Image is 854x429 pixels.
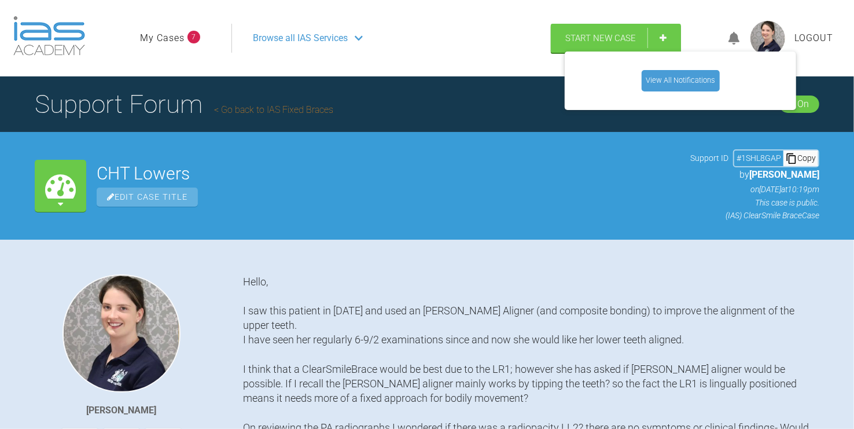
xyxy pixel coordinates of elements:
[140,31,185,46] a: My Cases
[690,209,819,222] p: (IAS) ClearSmile Brace Case
[750,21,785,56] img: profile.png
[690,152,728,164] span: Support ID
[97,165,680,182] h2: CHT Lowers
[642,70,720,91] a: View All Notifications
[749,169,819,180] span: [PERSON_NAME]
[565,33,636,43] span: Start New Case
[690,167,819,182] p: by
[690,183,819,196] p: on [DATE] at 10:19pm
[794,31,833,46] a: Logout
[783,151,818,166] div: Copy
[97,188,198,207] span: Edit Case Title
[690,196,819,209] p: This case is public.
[734,152,783,164] div: # 1SHL8GAP
[797,97,809,112] div: On
[13,16,85,56] img: logo-light.3e3ef733.png
[551,24,681,53] a: Start New Case
[187,31,200,43] span: 7
[214,104,333,115] a: Go back to IAS Fixed Braces
[35,84,333,124] h1: Support Forum
[253,31,348,46] span: Browse all IAS Services
[62,274,181,393] img: Hannah Hopkins
[87,403,157,418] div: [PERSON_NAME]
